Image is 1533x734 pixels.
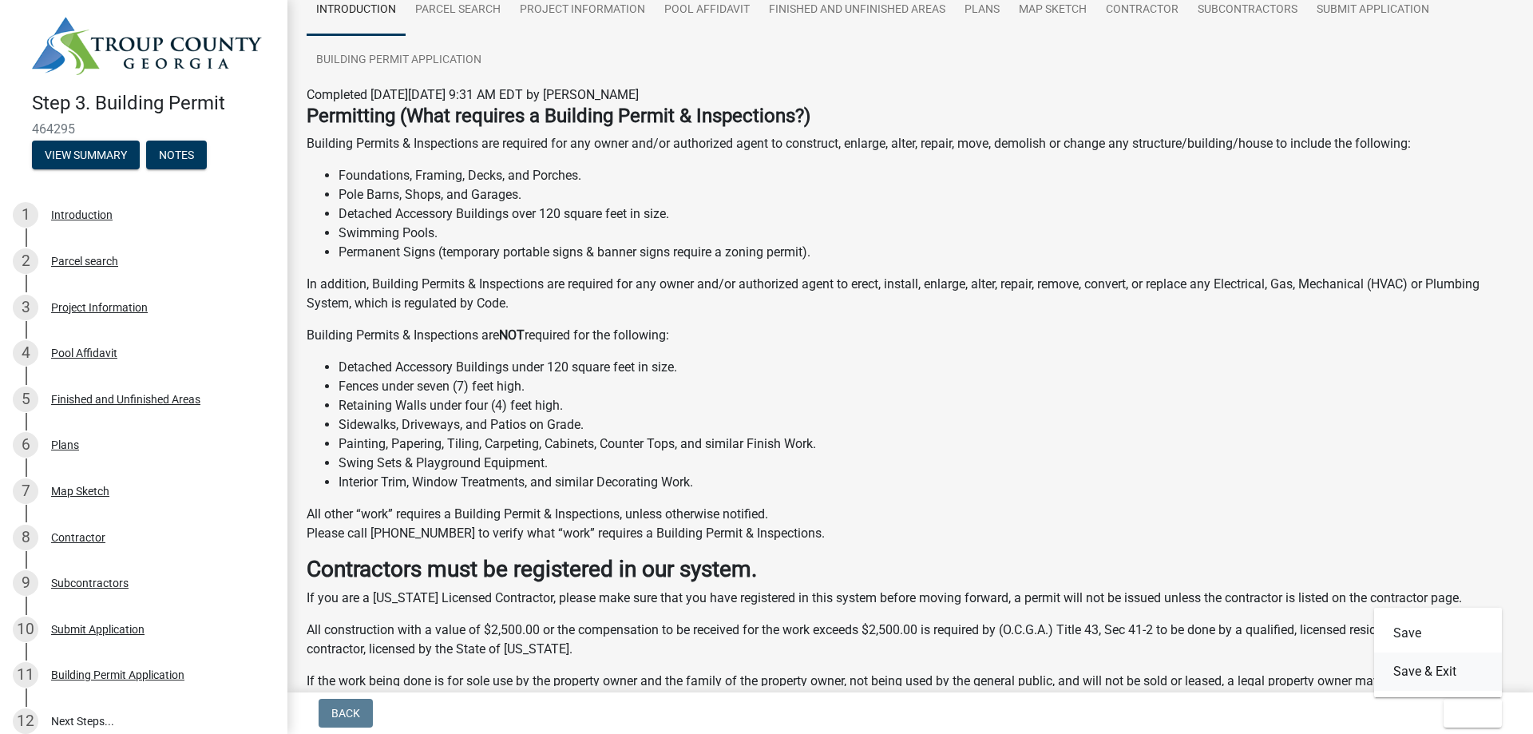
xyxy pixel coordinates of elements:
[13,387,38,412] div: 5
[307,556,757,582] strong: Contractors must be registered in our system.
[339,415,1514,434] li: Sidewalks, Driveways, and Patios on Grade.
[339,166,1514,185] li: Foundations, Framing, Decks, and Porches.
[307,505,1514,543] p: All other “work” requires a Building Permit & Inspections, unless otherwise notified. Please call...
[32,149,140,162] wm-modal-confirm: Summary
[51,347,117,359] div: Pool Affidavit
[13,617,38,642] div: 10
[339,204,1514,224] li: Detached Accessory Buildings over 120 square feet in size.
[51,394,200,405] div: Finished and Unfinished Areas
[339,434,1514,454] li: Painting, Papering, Tiling, Carpeting, Cabinets, Counter Tops, and similar Finish Work.
[307,589,1514,608] p: If you are a [US_STATE] Licensed Contractor, please make sure that you have registered in this sy...
[307,326,1514,345] p: Building Permits & Inspections are required for the following:
[339,358,1514,377] li: Detached Accessory Buildings under 120 square feet in size.
[13,570,38,596] div: 9
[339,377,1514,396] li: Fences under seven (7) feet high.
[51,256,118,267] div: Parcel search
[146,149,207,162] wm-modal-confirm: Notes
[319,699,373,728] button: Back
[1444,699,1502,728] button: Exit
[1374,614,1502,653] button: Save
[13,340,38,366] div: 4
[13,662,38,688] div: 11
[51,669,184,680] div: Building Permit Application
[32,121,255,137] span: 464295
[146,141,207,169] button: Notes
[32,92,275,115] h4: Step 3. Building Permit
[307,105,810,127] strong: Permitting (What requires a Building Permit & Inspections?)
[13,708,38,734] div: 12
[339,243,1514,262] li: Permanent Signs (temporary portable signs & banner signs require a zoning permit).
[1374,653,1502,691] button: Save & Exit
[51,532,105,543] div: Contractor
[13,478,38,504] div: 7
[307,672,1514,710] p: If the work being done is for sole use by the property owner and the family of the property owner...
[51,302,148,313] div: Project Information
[339,454,1514,473] li: Swing Sets & Playground Equipment.
[307,35,491,86] a: Building Permit Application
[32,141,140,169] button: View Summary
[51,624,145,635] div: Submit Application
[32,17,262,75] img: Troup County, Georgia
[339,396,1514,415] li: Retaining Walls under four (4) feet high.
[13,525,38,550] div: 8
[13,248,38,274] div: 2
[51,209,113,220] div: Introduction
[339,224,1514,243] li: Swimming Pools.
[339,185,1514,204] li: Pole Barns, Shops, and Garages.
[339,473,1514,492] li: Interior Trim, Window Treatments, and similar Decorating Work.
[13,432,38,458] div: 6
[51,439,79,450] div: Plans
[51,577,129,589] div: Subcontractors
[307,87,639,102] span: Completed [DATE][DATE] 9:31 AM EDT by [PERSON_NAME]
[307,134,1514,153] p: Building Permits & Inspections are required for any owner and/or authorized agent to construct, e...
[307,275,1514,313] p: In addition, Building Permits & Inspections are required for any owner and/or authorized agent to...
[1456,707,1480,720] span: Exit
[13,295,38,320] div: 3
[51,486,109,497] div: Map Sketch
[13,202,38,228] div: 1
[499,327,525,343] strong: NOT
[331,707,360,720] span: Back
[1374,608,1502,697] div: Exit
[307,621,1514,659] p: All construction with a value of $2,500.00 or the compensation to be received for the work exceed...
